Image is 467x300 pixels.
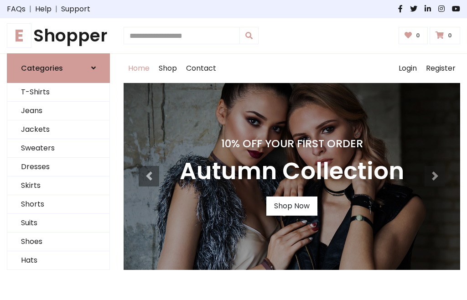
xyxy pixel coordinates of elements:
a: Shop [154,54,182,83]
a: Jackets [7,120,109,139]
a: Contact [182,54,221,83]
span: 0 [446,31,454,40]
a: Support [61,4,90,15]
a: Shorts [7,195,109,214]
span: E [7,23,31,48]
span: 0 [414,31,422,40]
a: 0 [399,27,428,44]
a: Suits [7,214,109,233]
a: Login [394,54,421,83]
a: Categories [7,53,110,83]
a: Jeans [7,102,109,120]
a: EShopper [7,26,110,46]
a: Register [421,54,460,83]
a: Sweaters [7,139,109,158]
h4: 10% Off Your First Order [180,137,404,150]
a: 0 [430,27,460,44]
a: Shop Now [266,197,317,216]
a: Home [124,54,154,83]
h3: Autumn Collection [180,157,404,186]
a: Skirts [7,176,109,195]
a: T-Shirts [7,83,109,102]
a: Dresses [7,158,109,176]
a: Help [35,4,52,15]
a: Hats [7,251,109,270]
span: | [52,4,61,15]
a: FAQs [7,4,26,15]
h6: Categories [21,64,63,72]
h1: Shopper [7,26,110,46]
span: | [26,4,35,15]
a: Shoes [7,233,109,251]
